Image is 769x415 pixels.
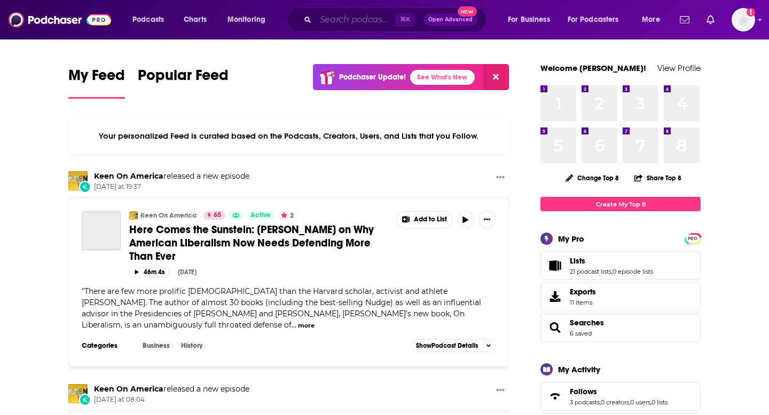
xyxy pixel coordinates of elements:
button: open menu [500,11,563,28]
span: [DATE] at 08:04 [94,395,249,404]
button: Show More Button [478,211,496,228]
a: 6 saved [570,330,592,337]
span: Follows [540,382,701,411]
a: 0 episode lists [613,268,653,275]
span: Here Comes the Sunstein: [PERSON_NAME] on Why American Liberalism Now Needs Defending More Than Ever [129,223,374,263]
div: Search podcasts, credits, & more... [296,7,497,32]
a: Keen On America [140,211,197,220]
a: Here Comes the Sunstein: Cass Sunstein on Why American Liberalism Now Needs Defending More Than Ever [82,211,121,250]
span: ⌘ K [395,13,415,27]
a: Show notifications dropdown [676,11,694,29]
a: Lists [544,258,566,273]
a: Active [246,211,275,220]
div: [DATE] [178,268,197,276]
button: Show profile menu [732,8,755,31]
span: More [642,12,660,27]
span: PRO [686,235,699,243]
button: Show More Button [492,384,509,397]
a: See What's New [410,70,475,85]
div: New Episode [79,394,91,405]
img: Keen On America [68,171,88,190]
span: Add to List [414,216,447,224]
a: Create My Top 8 [540,197,701,211]
span: Exports [544,289,566,304]
img: Keen On America [68,384,88,403]
div: My Activity [558,364,600,374]
a: Searches [544,320,566,335]
a: 0 lists [652,398,668,406]
h3: Categories [82,341,130,350]
img: User Profile [732,8,755,31]
button: Open AdvancedNew [423,13,477,26]
span: Follows [570,387,597,396]
button: more [298,321,315,330]
button: Change Top 8 [559,171,625,185]
a: 3 podcasts [570,398,600,406]
a: 0 creators [601,398,629,406]
span: For Podcasters [568,12,619,27]
a: Here Comes the Sunstein: [PERSON_NAME] on Why American Liberalism Now Needs Defending More Than Ever [129,223,389,263]
span: 65 [214,210,221,221]
span: For Business [508,12,550,27]
span: New [458,6,477,17]
p: Podchaser Update! [339,73,406,82]
a: Keen On America [94,384,163,394]
button: Show More Button [397,212,452,228]
h3: released a new episode [94,171,249,181]
button: Show More Button [492,171,509,185]
span: , [611,268,613,275]
a: 0 users [630,398,650,406]
a: Business [138,341,174,350]
input: Search podcasts, credits, & more... [316,11,395,28]
span: Podcasts [132,12,164,27]
a: Follows [570,387,668,396]
span: , [629,398,630,406]
span: Open Advanced [428,17,473,22]
button: 2 [278,211,297,220]
button: open menu [220,11,279,28]
span: Lists [540,251,701,280]
a: Exports [540,282,701,311]
a: PRO [686,234,699,242]
button: ShowPodcast Details [411,339,496,352]
button: open menu [561,11,634,28]
span: Exports [570,287,596,297]
button: 46m 4s [129,267,169,277]
a: History [177,341,207,350]
span: , [650,398,652,406]
span: 11 items [570,299,596,306]
h3: released a new episode [94,384,249,394]
a: Popular Feed [138,66,229,99]
a: Keen On America [94,171,163,181]
a: View Profile [657,63,701,73]
span: Lists [570,256,585,266]
img: Podchaser - Follow, Share and Rate Podcasts [9,10,111,30]
span: [DATE] at 19:37 [94,182,249,191]
a: My Feed [68,66,125,99]
span: Searches [540,313,701,342]
img: Keen On America [129,211,138,220]
div: Your personalized Feed is curated based on the Podcasts, Creators, Users, and Lists that you Follow. [68,118,509,154]
span: Popular Feed [138,66,229,91]
button: open menu [634,11,673,28]
button: open menu [125,11,178,28]
a: Show notifications dropdown [702,11,719,29]
button: Share Top 8 [634,167,682,188]
a: Searches [570,318,604,328]
svg: Add a profile image [747,8,755,17]
span: " [82,286,481,330]
a: Follows [544,389,566,404]
span: Logged in as megcassidy [732,8,755,31]
span: Active [250,210,271,221]
div: My Pro [558,234,584,244]
span: , [600,398,601,406]
span: My Feed [68,66,125,91]
span: Monitoring [227,12,265,27]
span: ... [292,320,296,330]
a: 21 podcast lists [570,268,611,275]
